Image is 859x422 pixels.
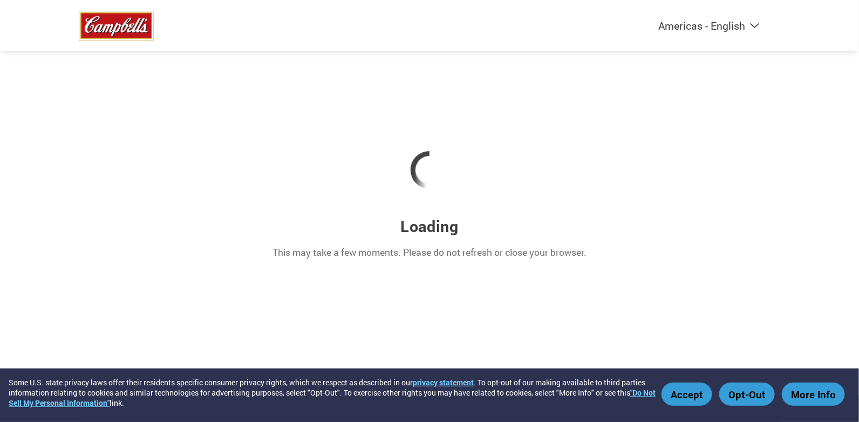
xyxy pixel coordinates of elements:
h3: Loading [400,216,458,236]
button: Opt-Out [719,383,775,406]
p: This may take a few moments. Please do not refresh or close your browser. [272,246,587,260]
button: More Info [782,383,845,406]
img: Campbell’s [79,11,154,40]
div: Some U.S. state privacy laws offer their residents specific consumer privacy rights, which we res... [9,377,656,408]
a: "Do Not Sell My Personal Information" [9,387,656,408]
a: privacy statement [413,377,474,387]
button: Accept [662,383,712,406]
